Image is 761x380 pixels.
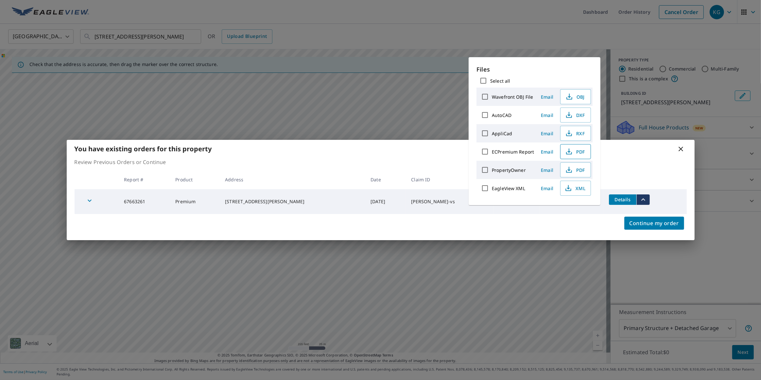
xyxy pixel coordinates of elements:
button: filesDropdownBtn-67663261 [636,194,650,205]
span: Email [539,185,555,191]
span: Email [539,167,555,173]
span: OBJ [564,93,585,101]
button: RXF [560,126,591,141]
th: Report # [119,170,170,189]
button: Email [537,110,558,120]
button: Email [537,92,558,102]
th: Date [365,170,406,189]
label: EagleView XML [492,185,525,191]
span: Email [539,130,555,137]
td: [DATE] [365,189,406,214]
td: [PERSON_NAME]-vs [406,189,493,214]
th: Claim ID [406,170,493,189]
span: DXF [564,111,585,119]
label: AutoCAD [492,112,511,118]
button: OBJ [560,89,591,104]
button: detailsBtn-67663261 [609,194,636,205]
p: Files [476,65,593,74]
button: XML [560,181,591,196]
label: PropertyOwner [492,167,526,173]
span: PDF [564,148,585,156]
div: [STREET_ADDRESS][PERSON_NAME] [225,198,360,205]
th: Product [170,170,220,189]
button: PDF [560,162,591,177]
span: XML [564,184,585,192]
span: PDF [564,166,585,174]
span: Email [539,112,555,118]
span: Email [539,94,555,100]
span: Details [613,196,632,203]
label: Wavefront OBJ File [492,94,533,100]
label: ECPremium Report [492,149,534,155]
label: Select all [490,78,510,84]
td: Premium [170,189,220,214]
p: Review Previous Orders or Continue [75,158,687,166]
td: 67663261 [119,189,170,214]
button: PDF [560,144,591,159]
button: Email [537,128,558,139]
button: Email [537,147,558,157]
label: AppliCad [492,130,512,137]
button: Email [537,165,558,175]
button: DXF [560,107,591,123]
b: You have existing orders for this property [75,144,212,153]
button: Email [537,183,558,193]
span: Continue my order [630,219,679,228]
button: Continue my order [624,217,684,230]
span: RXF [564,129,585,137]
span: Email [539,149,555,155]
th: Address [220,170,365,189]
